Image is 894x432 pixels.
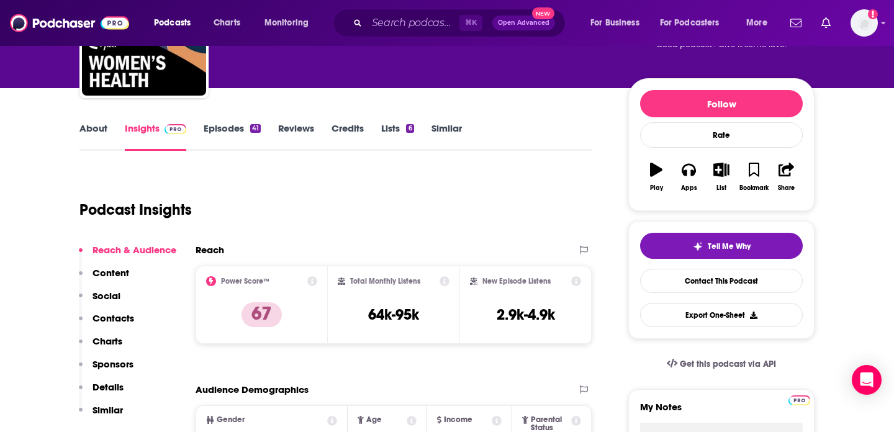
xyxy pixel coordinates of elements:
[672,155,705,199] button: Apps
[705,155,738,199] button: List
[93,290,120,302] p: Social
[125,122,186,151] a: InsightsPodchaser Pro
[205,13,248,33] a: Charts
[250,124,261,133] div: 41
[406,124,413,133] div: 6
[93,404,123,416] p: Similar
[93,244,176,256] p: Reach & Audience
[79,381,124,404] button: Details
[738,13,783,33] button: open menu
[79,290,120,313] button: Social
[431,122,462,151] a: Similar
[278,122,314,151] a: Reviews
[79,200,192,219] h1: Podcast Insights
[79,404,123,427] button: Similar
[738,155,770,199] button: Bookmark
[93,312,134,324] p: Contacts
[217,416,245,424] span: Gender
[93,267,129,279] p: Content
[650,184,663,192] div: Play
[165,124,186,134] img: Podchaser Pro
[79,312,134,335] button: Contacts
[785,12,806,34] a: Show notifications dropdown
[739,184,769,192] div: Bookmark
[640,401,803,423] label: My Notes
[680,359,776,369] span: Get this podcast via API
[368,305,419,324] h3: 64k-95k
[345,9,577,37] div: Search podcasts, credits, & more...
[256,13,325,33] button: open menu
[10,11,129,35] img: Podchaser - Follow, Share and Rate Podcasts
[788,394,810,405] a: Pro website
[79,335,122,358] button: Charts
[242,302,282,327] p: 67
[851,9,878,37] span: Logged in as VHannley
[693,241,703,251] img: tell me why sparkle
[788,395,810,405] img: Podchaser Pro
[264,14,309,32] span: Monitoring
[778,184,795,192] div: Share
[93,335,122,347] p: Charts
[79,358,133,381] button: Sponsors
[444,416,472,424] span: Income
[154,14,191,32] span: Podcasts
[366,416,382,424] span: Age
[816,12,836,34] a: Show notifications dropdown
[582,13,655,33] button: open menu
[851,9,878,37] img: User Profile
[381,122,413,151] a: Lists6
[497,305,555,324] h3: 2.9k-4.9k
[93,381,124,393] p: Details
[532,7,554,19] span: New
[145,13,207,33] button: open menu
[350,277,420,286] h2: Total Monthly Listens
[640,233,803,259] button: tell me why sparkleTell Me Why
[93,358,133,370] p: Sponsors
[204,122,261,151] a: Episodes41
[708,241,751,251] span: Tell Me Why
[851,9,878,37] button: Show profile menu
[746,14,767,32] span: More
[367,13,459,33] input: Search podcasts, credits, & more...
[79,244,176,267] button: Reach & Audience
[196,244,224,256] h2: Reach
[652,13,738,33] button: open menu
[79,267,129,290] button: Content
[196,384,309,395] h2: Audience Demographics
[852,365,882,395] div: Open Intercom Messenger
[221,277,269,286] h2: Power Score™
[640,303,803,327] button: Export One-Sheet
[868,9,878,19] svg: Add a profile image
[79,122,107,151] a: About
[640,155,672,199] button: Play
[332,122,364,151] a: Credits
[660,14,720,32] span: For Podcasters
[716,184,726,192] div: List
[640,90,803,117] button: Follow
[214,14,240,32] span: Charts
[492,16,555,30] button: Open AdvancedNew
[531,416,569,432] span: Parental Status
[657,349,786,379] a: Get this podcast via API
[459,15,482,31] span: ⌘ K
[640,269,803,293] a: Contact This Podcast
[640,122,803,148] div: Rate
[482,277,551,286] h2: New Episode Listens
[681,184,697,192] div: Apps
[590,14,639,32] span: For Business
[770,155,803,199] button: Share
[498,20,549,26] span: Open Advanced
